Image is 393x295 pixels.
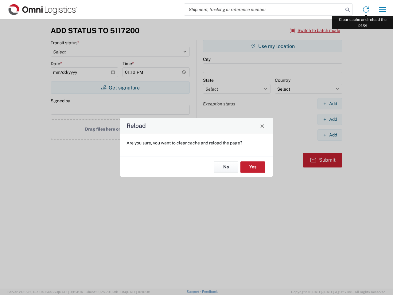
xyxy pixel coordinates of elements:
button: Yes [240,161,265,173]
h4: Reload [126,121,146,130]
input: Shipment, tracking or reference number [184,4,343,15]
p: Are you sure, you want to clear cache and reload the page? [126,140,267,146]
button: Close [258,121,267,130]
button: No [214,161,238,173]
